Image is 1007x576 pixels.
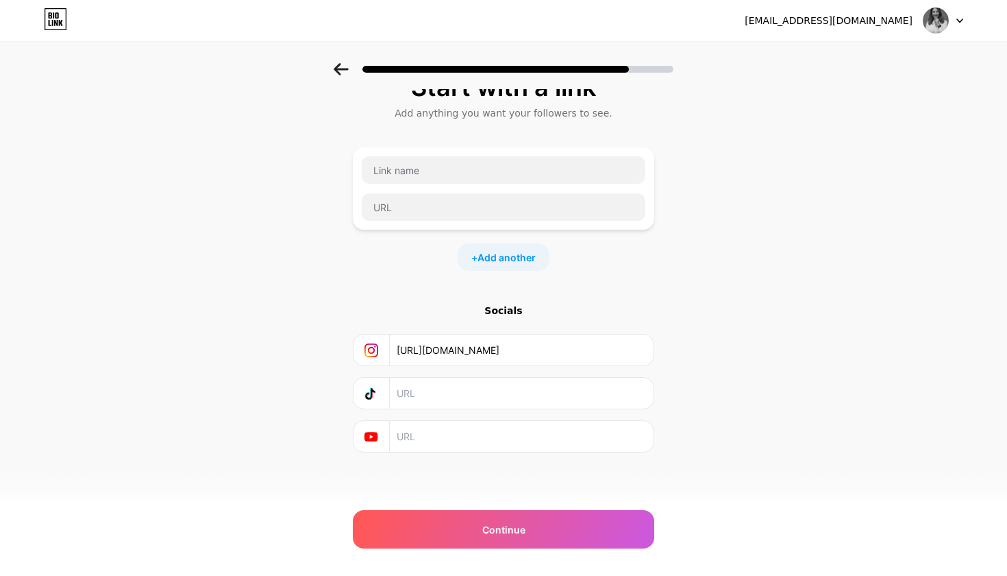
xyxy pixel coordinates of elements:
[360,106,647,120] div: Add anything you want your followers to see.
[923,8,949,34] img: psigisele
[397,335,645,365] input: URL
[745,14,912,28] div: [EMAIL_ADDRESS][DOMAIN_NAME]
[362,156,645,184] input: Link name
[397,378,645,409] input: URL
[362,193,645,221] input: URL
[360,73,647,101] div: Start with a link
[482,523,525,537] span: Continue
[397,421,645,452] input: URL
[477,250,536,265] span: Add another
[458,243,549,271] div: +
[353,304,654,317] div: Socials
